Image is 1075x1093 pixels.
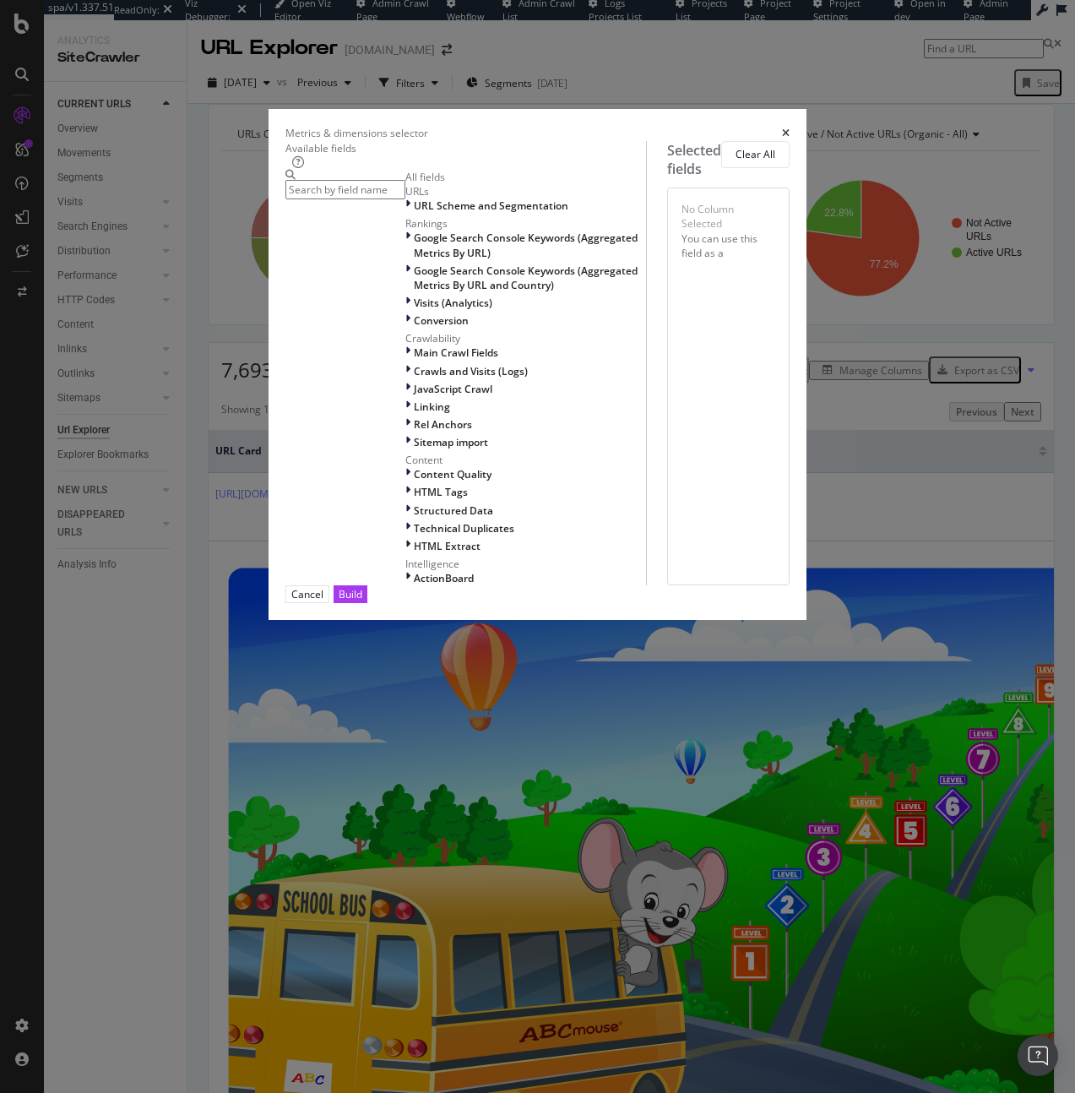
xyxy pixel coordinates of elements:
span: Rel Anchors [414,417,472,432]
span: ActionBoard [414,571,474,585]
div: Clear All [736,147,775,161]
span: URL Scheme and Segmentation [414,198,568,213]
span: Content Quality [414,467,491,481]
span: Linking [414,400,450,414]
button: Clear All [721,141,790,168]
div: modal [269,109,806,620]
div: Open Intercom Messenger [1018,1036,1058,1076]
div: Crawlability [405,331,646,345]
div: No Column Selected [681,202,775,231]
span: HTML Extract [414,539,480,553]
div: Available fields [285,141,646,155]
span: Google Search Console Keywords (Aggregated Metrics By URL and Country) [414,264,638,292]
div: Intelligence [405,557,646,571]
div: URLs [405,184,646,198]
span: Sitemap import [414,435,488,449]
div: Rankings [405,216,646,231]
div: All fields [405,170,646,184]
div: Cancel [291,587,323,601]
span: Conversion [414,313,469,328]
span: HTML Tags [414,485,468,499]
div: Metrics & dimensions selector [285,126,428,140]
button: Build [334,585,367,603]
button: Cancel [285,585,329,603]
span: Crawls and Visits (Logs) [414,364,528,378]
span: JavaScript Crawl [414,382,492,396]
div: times [782,126,790,140]
span: Structured Data [414,503,493,518]
span: Technical Duplicates [414,521,514,536]
span: Main Crawl Fields [414,345,498,360]
div: Content [405,453,646,467]
div: Selected fields [667,141,721,180]
div: Build [339,587,362,601]
div: You can use this field as a [681,231,775,260]
span: Google Search Console Keywords (Aggregated Metrics By URL) [414,231,638,259]
span: Visits (Analytics) [414,296,492,310]
input: Search by field name [285,180,405,199]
